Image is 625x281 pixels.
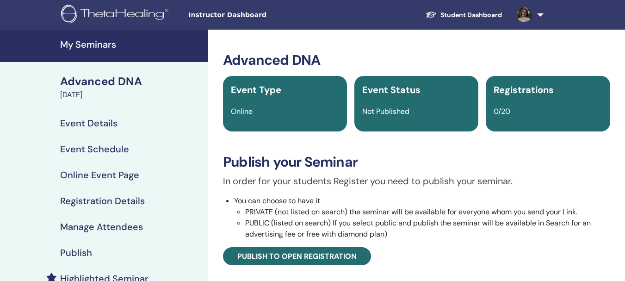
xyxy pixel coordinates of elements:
[188,10,327,20] span: Instructor Dashboard
[60,247,92,258] h4: Publish
[60,169,139,181] h4: Online Event Page
[494,84,554,96] span: Registrations
[234,195,610,240] li: You can choose to have it
[231,84,281,96] span: Event Type
[231,106,253,116] span: Online
[61,5,172,25] img: logo.png
[60,89,203,100] div: [DATE]
[362,84,421,96] span: Event Status
[237,251,357,261] span: Publish to open registration
[245,206,610,218] li: PRIVATE (not listed on search) the seminar will be available for everyone whom you send your Link.
[517,7,532,22] img: default.jpg
[223,52,610,69] h3: Advanced DNA
[426,11,437,19] img: graduation-cap-white.svg
[60,74,203,89] div: Advanced DNA
[494,106,510,116] span: 0/20
[55,74,208,100] a: Advanced DNA[DATE]
[418,6,509,24] a: Student Dashboard
[60,118,118,129] h4: Event Details
[362,106,409,116] span: Not Published
[245,218,610,240] li: PUBLIC (listed on search) If you select public and publish the seminar will be available in Searc...
[60,221,143,232] h4: Manage Attendees
[60,195,145,206] h4: Registration Details
[223,174,610,188] p: In order for your students Register you need to publish your seminar.
[60,39,203,50] h4: My Seminars
[223,154,610,170] h3: Publish your Seminar
[223,247,371,265] a: Publish to open registration
[60,144,129,155] h4: Event Schedule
